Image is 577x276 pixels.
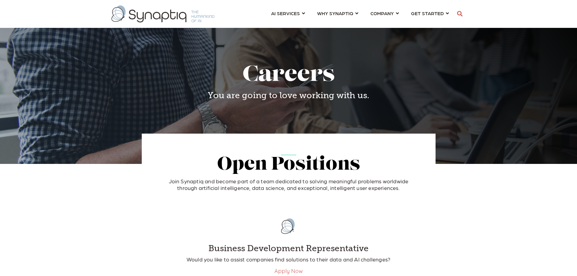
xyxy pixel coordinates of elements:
img: synaptiq logo-1 [111,5,214,22]
nav: menu [265,3,455,25]
span: AI SERVICES [271,9,300,17]
h4: You are going to love working with us. [146,90,431,101]
span: WHY SYNAPTIQ [317,9,353,17]
span: COMPANY [370,9,394,17]
h4: Business Development Representative [167,243,410,254]
a: COMPANY [370,8,399,19]
a: Apply Now [274,268,303,274]
span: GET STARTED [411,9,444,17]
a: AI SERVICES [271,8,305,19]
p: Would you like to assist companies find solutions to their data and AI challenges? [167,256,410,263]
a: WHY SYNAPTIQ [317,8,358,19]
span: Join Synaptiq and become part of a team dedicated to solving meaningful problems worldwide throug... [169,178,409,191]
img: synaptiq-logo-rgb_full-color-logomark-1 [274,212,304,241]
h1: Careers [146,64,431,88]
h2: Open Positions [161,155,416,175]
a: GET STARTED [411,8,449,19]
